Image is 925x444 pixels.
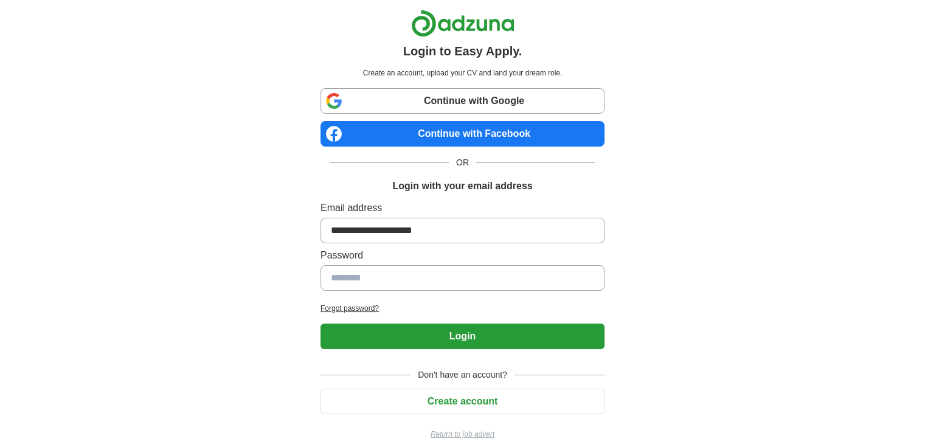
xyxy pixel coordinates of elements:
[320,88,605,114] a: Continue with Google
[403,42,522,60] h1: Login to Easy Apply.
[320,201,605,215] label: Email address
[320,121,605,147] a: Continue with Facebook
[411,10,514,37] img: Adzuna logo
[320,303,605,314] a: Forgot password?
[449,156,476,169] span: OR
[320,324,605,349] button: Login
[320,429,605,440] a: Return to job advert
[323,68,602,78] p: Create an account, upload your CV and land your dream role.
[411,369,514,381] span: Don't have an account?
[320,396,605,406] a: Create account
[320,248,605,263] label: Password
[320,389,605,414] button: Create account
[392,179,532,193] h1: Login with your email address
